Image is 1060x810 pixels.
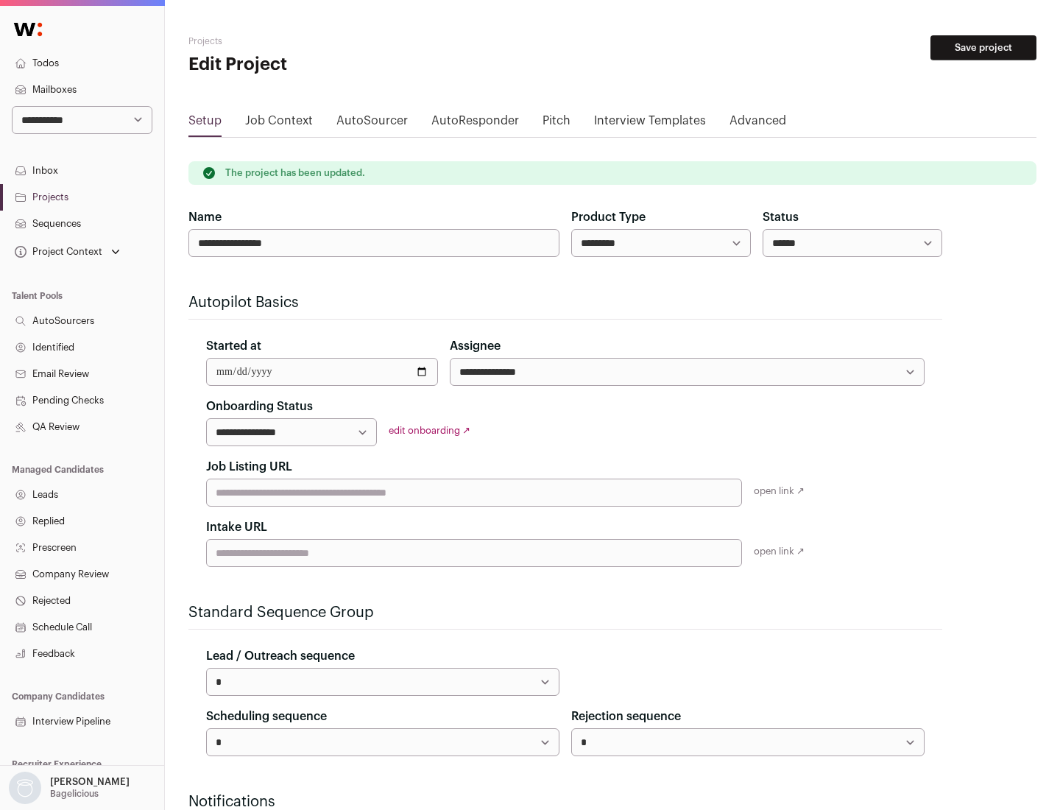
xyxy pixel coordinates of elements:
h1: Edit Project [188,53,471,77]
label: Intake URL [206,518,267,536]
label: Status [763,208,799,226]
a: AutoSourcer [336,112,408,135]
a: Job Context [245,112,313,135]
button: Save project [930,35,1036,60]
button: Open dropdown [6,772,132,804]
label: Onboarding Status [206,398,313,415]
a: AutoResponder [431,112,519,135]
a: Setup [188,112,222,135]
label: Product Type [571,208,646,226]
p: The project has been updated. [225,167,365,179]
h2: Autopilot Basics [188,292,942,313]
label: Name [188,208,222,226]
a: Advanced [729,112,786,135]
p: Bagelicious [50,788,99,800]
a: Interview Templates [594,112,706,135]
img: nopic.png [9,772,41,804]
a: edit onboarding ↗ [389,426,470,435]
h2: Projects [188,35,471,47]
img: Wellfound [6,15,50,44]
h2: Standard Sequence Group [188,602,942,623]
p: [PERSON_NAME] [50,776,130,788]
label: Started at [206,337,261,355]
label: Scheduling sequence [206,708,327,725]
label: Job Listing URL [206,458,292,476]
button: Open dropdown [12,242,123,262]
div: Project Context [12,246,102,258]
label: Lead / Outreach sequence [206,647,355,665]
label: Assignee [450,337,501,355]
label: Rejection sequence [571,708,681,725]
a: Pitch [543,112,570,135]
